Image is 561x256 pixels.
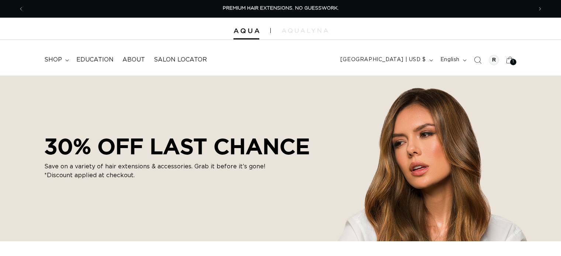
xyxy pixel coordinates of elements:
button: [GEOGRAPHIC_DATA] | USD $ [336,53,436,67]
button: Previous announcement [13,2,29,16]
img: Aqua Hair Extensions [233,28,259,34]
button: English [436,53,470,67]
span: Salon Locator [154,56,207,64]
span: English [440,56,460,64]
a: Education [72,52,118,68]
button: Next announcement [532,2,548,16]
img: aqualyna.com [282,28,328,33]
summary: shop [40,52,72,68]
a: Salon Locator [149,52,211,68]
span: 1 [513,59,514,65]
span: PREMIUM HAIR EXTENSIONS. NO GUESSWORK. [223,6,339,11]
span: Education [76,56,114,64]
span: About [122,56,145,64]
span: shop [44,56,62,64]
p: Save on a variety of hair extensions & accessories. Grab it before it’s gone! *Discount applied a... [44,162,266,180]
a: About [118,52,149,68]
span: [GEOGRAPHIC_DATA] | USD $ [340,56,426,64]
h2: 30% OFF LAST CHANCE [44,133,310,159]
summary: Search [470,52,486,68]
